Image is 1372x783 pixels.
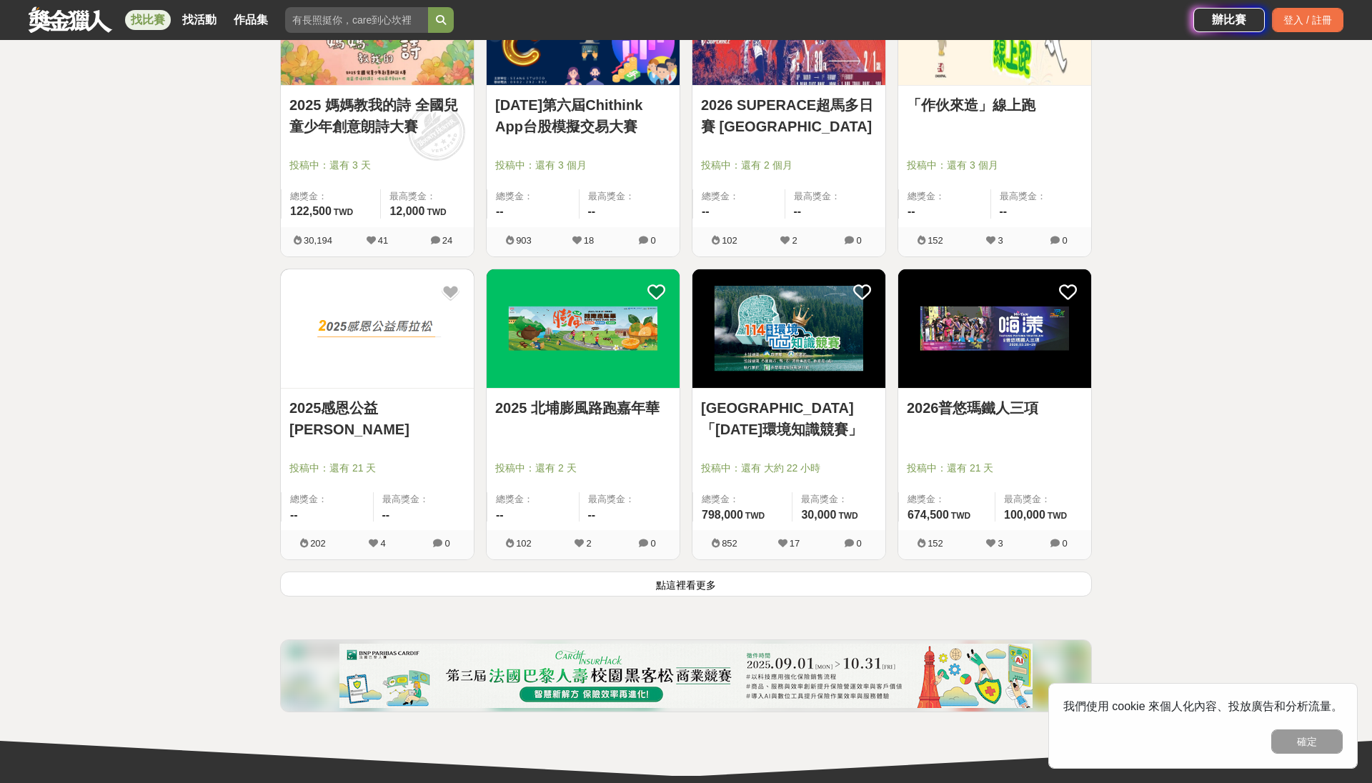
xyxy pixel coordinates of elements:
span: 投稿中：還有 3 天 [289,158,465,173]
span: TWD [745,511,765,521]
span: 100,000 [1004,509,1045,521]
span: 3 [998,235,1003,246]
span: -- [702,205,710,217]
span: 152 [928,538,943,549]
span: 最高獎金： [382,492,466,507]
span: 投稿中：還有 3 個月 [495,158,671,173]
span: 投稿中：還有 3 個月 [907,158,1083,173]
span: 總獎金： [290,189,372,204]
a: 2026 SUPERACE超馬多日賽 [GEOGRAPHIC_DATA] [701,94,877,137]
span: 總獎金： [908,492,986,507]
a: 找活動 [177,10,222,30]
span: 投稿中：還有 21 天 [289,461,465,476]
span: -- [1000,205,1008,217]
span: 總獎金： [496,492,570,507]
span: 674,500 [908,509,949,521]
span: 投稿中：還有 大約 22 小時 [701,461,877,476]
span: 41 [378,235,388,246]
img: c5de0e1a-e514-4d63-bbd2-29f80b956702.png [339,644,1033,708]
span: 最高獎金： [1004,492,1083,507]
span: TWD [1048,511,1067,521]
a: 2025 北埔膨風路跑嘉年華 [495,397,671,419]
span: 202 [310,538,326,549]
span: 30,000 [801,509,836,521]
a: [DATE]第六屆Chithink App台股模擬交易大賽 [495,94,671,137]
span: -- [588,509,596,521]
span: 102 [722,235,737,246]
span: 0 [1062,538,1067,549]
a: 「作伙來造」線上跑 [907,94,1083,116]
span: 3 [998,538,1003,549]
input: 有長照挺你，care到心坎裡！青春出手，拍出照顧 影音徵件活動 [285,7,428,33]
span: 0 [650,235,655,246]
span: 102 [516,538,532,549]
span: 12,000 [389,205,424,217]
span: 總獎金： [496,189,570,204]
span: 總獎金： [908,189,982,204]
span: TWD [951,511,970,521]
a: 2025感恩公益[PERSON_NAME] [289,397,465,440]
span: 152 [928,235,943,246]
span: 0 [444,538,449,549]
a: 辦比賽 [1193,8,1265,32]
span: -- [794,205,802,217]
span: 122,500 [290,205,332,217]
span: 2 [586,538,591,549]
span: -- [908,205,915,217]
span: 最高獎金： [588,189,672,204]
span: 投稿中：還有 2 天 [495,461,671,476]
a: [GEOGRAPHIC_DATA]「[DATE]環境知識競賽」 [701,397,877,440]
a: Cover Image [281,269,474,389]
span: 0 [856,538,861,549]
span: 最高獎金： [801,492,877,507]
span: -- [496,205,504,217]
a: 找比賽 [125,10,171,30]
a: Cover Image [898,269,1091,389]
span: 總獎金： [702,189,776,204]
img: Cover Image [692,269,885,389]
span: 最高獎金： [588,492,672,507]
span: 17 [790,538,800,549]
span: -- [588,205,596,217]
span: 2 [792,235,797,246]
img: Cover Image [281,269,474,389]
span: 24 [442,235,452,246]
span: 0 [856,235,861,246]
button: 確定 [1271,729,1343,754]
span: 4 [380,538,385,549]
span: 903 [516,235,532,246]
img: Cover Image [898,269,1091,389]
a: 作品集 [228,10,274,30]
span: 0 [650,538,655,549]
span: 852 [722,538,737,549]
span: 我們使用 cookie 來個人化內容、投放廣告和分析流量。 [1063,700,1343,712]
span: TWD [427,207,446,217]
a: 2025 媽媽教我的詩 全國兒童少年創意朗詩大賽 [289,94,465,137]
span: -- [496,509,504,521]
span: 18 [584,235,594,246]
span: 總獎金： [290,492,364,507]
a: Cover Image [692,269,885,389]
span: TWD [334,207,353,217]
span: 最高獎金： [389,189,465,204]
img: Cover Image [487,269,680,389]
span: 投稿中：還有 2 個月 [701,158,877,173]
a: 2026普悠瑪鐵人三項 [907,397,1083,419]
span: 最高獎金： [794,189,878,204]
a: Cover Image [487,269,680,389]
span: 0 [1062,235,1067,246]
span: -- [382,509,390,521]
button: 點這裡看更多 [280,572,1092,597]
div: 登入 / 註冊 [1272,8,1343,32]
span: -- [290,509,298,521]
span: 30,194 [304,235,332,246]
span: 最高獎金： [1000,189,1083,204]
span: 798,000 [702,509,743,521]
span: TWD [838,511,857,521]
span: 總獎金： [702,492,783,507]
span: 投稿中：還有 21 天 [907,461,1083,476]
